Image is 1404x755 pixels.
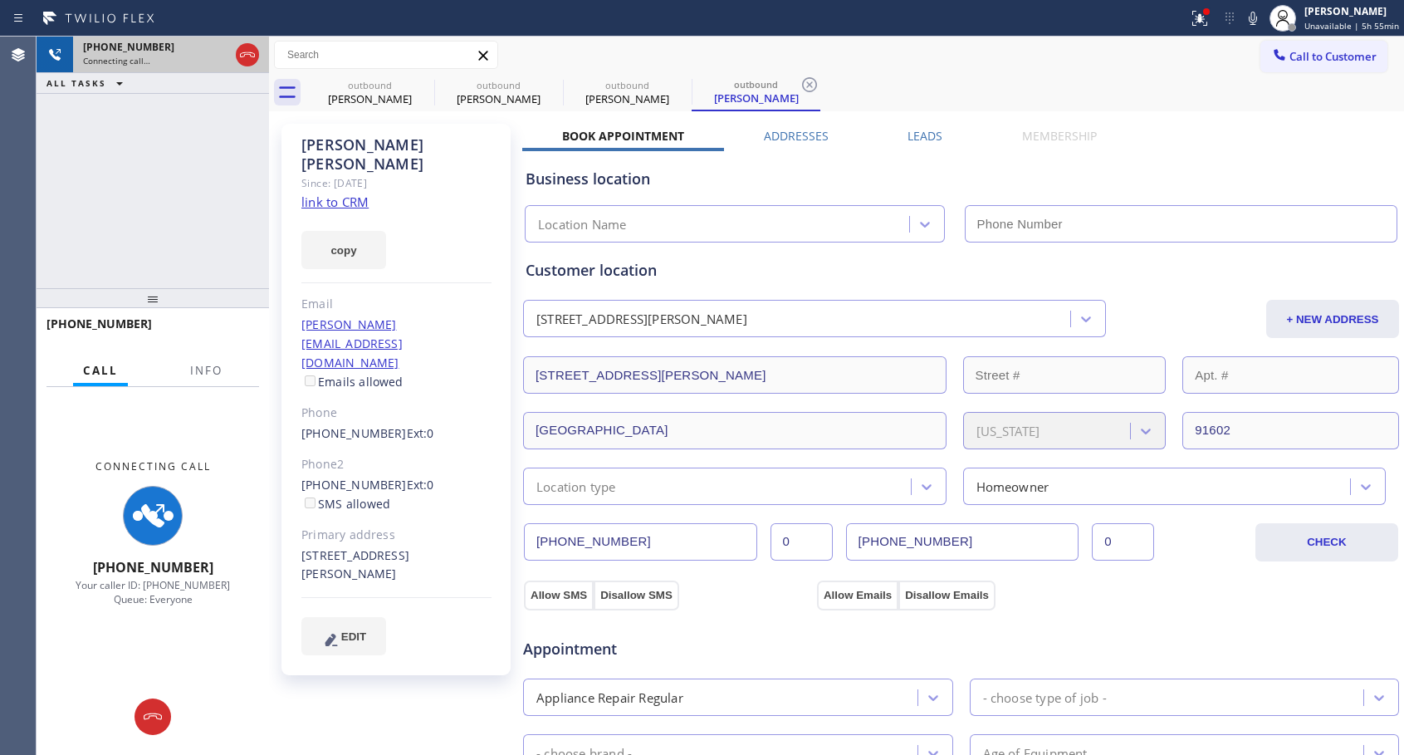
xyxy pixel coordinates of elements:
span: [PHONE_NUMBER] [46,316,152,331]
input: Street # [963,356,1167,394]
span: Your caller ID: [PHONE_NUMBER] Queue: Everyone [76,578,230,606]
div: Primary address [301,526,492,545]
span: Connecting call… [83,55,150,66]
input: City [523,412,947,449]
div: [PERSON_NAME] [307,91,433,106]
button: Call [73,355,128,387]
div: Phone2 [301,455,492,474]
div: [PERSON_NAME] [693,91,819,105]
label: Emails allowed [301,374,404,390]
a: link to CRM [301,194,369,210]
span: [PHONE_NUMBER] [93,558,213,576]
button: Call to Customer [1260,41,1387,72]
input: ZIP [1182,412,1399,449]
button: EDIT [301,617,386,655]
div: outbound [307,79,433,91]
div: [PERSON_NAME] [PERSON_NAME] [301,135,492,174]
a: [PERSON_NAME][EMAIL_ADDRESS][DOMAIN_NAME] [301,316,403,370]
div: outbound [565,79,690,91]
button: Hang up [236,43,259,66]
span: ALL TASKS [46,77,106,89]
div: Phone [301,404,492,423]
button: ALL TASKS [37,73,139,93]
input: Apt. # [1182,356,1399,394]
label: Membership [1022,128,1097,144]
span: [PHONE_NUMBER] [83,40,174,54]
div: Customer location [526,259,1397,282]
span: Call [83,363,118,378]
a: [PHONE_NUMBER] [301,425,407,441]
div: outbound [436,79,561,91]
button: Disallow SMS [594,581,679,610]
div: Business location [526,168,1397,190]
input: Phone Number [524,523,757,561]
div: James Marshall [565,74,690,111]
input: Emails allowed [305,375,316,386]
span: Appointment [523,638,813,660]
button: copy [301,231,386,269]
span: Call to Customer [1289,49,1377,64]
span: Connecting Call [95,459,211,473]
input: Search [275,42,497,68]
label: Leads [907,128,942,144]
div: Appliance Repair Regular [536,688,683,707]
button: Disallow Emails [898,581,996,610]
label: SMS allowed [301,496,390,512]
input: SMS allowed [305,498,316,508]
button: Allow SMS [524,581,594,610]
button: Info [180,355,232,387]
button: CHECK [1255,523,1398,561]
input: Ext. [770,523,833,561]
div: [STREET_ADDRESS][PERSON_NAME] [301,547,492,585]
button: Allow Emails [817,581,898,610]
div: Ben Ferguson [436,74,561,111]
button: Hang up [135,699,171,735]
input: Ext. 2 [1092,523,1154,561]
label: Addresses [764,128,829,144]
button: + NEW ADDRESS [1266,300,1399,338]
div: outbound [693,78,819,91]
span: Info [190,363,223,378]
div: Location type [536,477,616,496]
div: [PERSON_NAME] [436,91,561,106]
span: EDIT [341,630,366,643]
a: [PHONE_NUMBER] [301,477,407,493]
span: Unavailable | 5h 55min [1304,20,1399,32]
div: [PERSON_NAME] [565,91,690,106]
div: Homeowner [976,477,1049,496]
label: Book Appointment [562,128,684,144]
div: [STREET_ADDRESS][PERSON_NAME] [536,310,747,329]
div: James Marshall [693,74,819,110]
div: - choose type of job - [983,688,1107,707]
div: Location Name [538,215,627,234]
input: Phone Number 2 [846,523,1079,561]
div: Since: [DATE] [301,174,492,193]
input: Phone Number [965,205,1398,243]
button: Mute [1241,7,1265,30]
span: Ext: 0 [407,477,434,493]
div: Ben Ferguson [307,74,433,111]
span: Ext: 0 [407,425,434,441]
input: Address [523,356,947,394]
div: [PERSON_NAME] [1304,4,1399,18]
div: Email [301,295,492,314]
